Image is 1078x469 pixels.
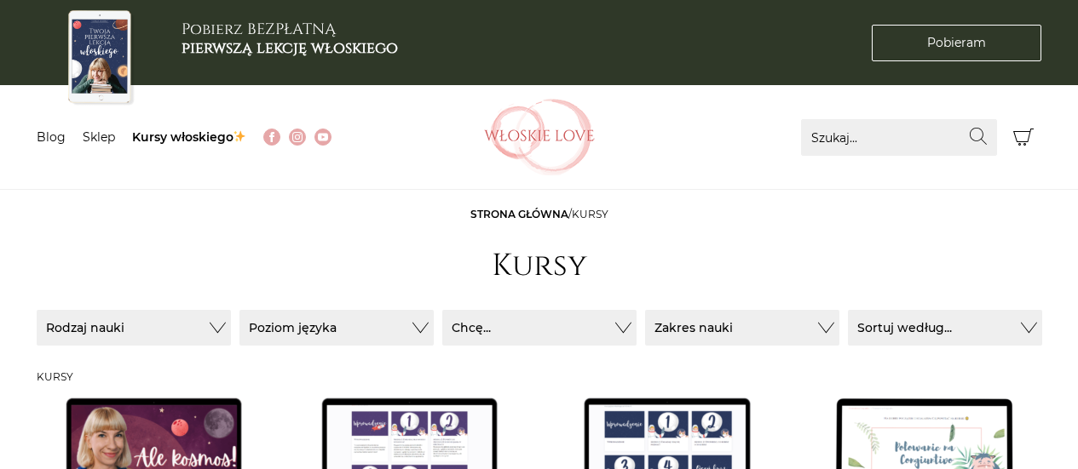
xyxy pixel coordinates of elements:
[132,129,247,145] a: Kursy włoskiego
[1006,119,1042,156] button: Koszyk
[83,129,115,145] a: Sklep
[37,310,231,346] button: Rodzaj nauki
[233,130,245,142] img: ✨
[442,310,637,346] button: Chcę...
[182,20,398,57] h3: Pobierz BEZPŁATNĄ
[927,34,986,52] span: Pobieram
[872,25,1041,61] a: Pobieram
[572,208,608,220] span: Kursy
[801,119,997,156] input: Szukaj...
[182,37,398,59] b: pierwszą lekcję włoskiego
[484,99,595,175] img: Włoskielove
[37,371,1042,383] h3: Kursy
[848,310,1042,346] button: Sortuj według...
[470,208,568,220] a: Strona główna
[645,310,839,346] button: Zakres nauki
[37,129,66,145] a: Blog
[492,248,587,284] h1: Kursy
[239,310,434,346] button: Poziom języka
[470,208,608,220] span: /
